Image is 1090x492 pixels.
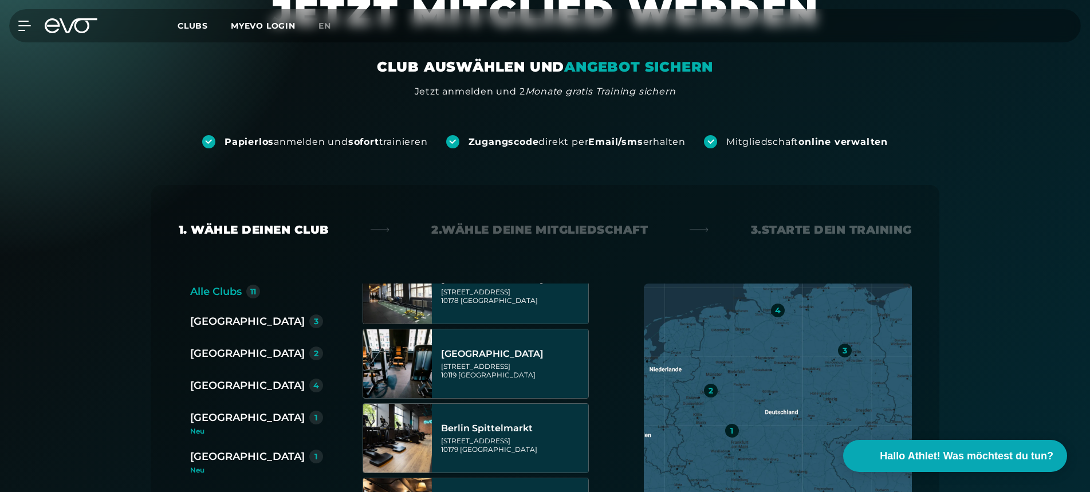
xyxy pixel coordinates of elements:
[441,348,585,360] div: [GEOGRAPHIC_DATA]
[314,349,318,357] div: 2
[313,381,319,389] div: 4
[726,136,888,148] div: Mitgliedschaft
[775,306,781,314] div: 4
[377,58,713,76] div: CLUB AUSWÄHLEN UND
[441,362,585,379] div: [STREET_ADDRESS] 10119 [GEOGRAPHIC_DATA]
[179,222,329,238] div: 1. Wähle deinen Club
[564,58,713,75] em: ANGEBOT SICHERN
[314,317,318,325] div: 3
[190,448,305,465] div: [GEOGRAPHIC_DATA]
[588,136,643,147] strong: Email/sms
[231,21,296,31] a: MYEVO LOGIN
[441,288,585,305] div: [STREET_ADDRESS] 10178 [GEOGRAPHIC_DATA]
[363,329,432,398] img: Berlin Rosenthaler Platz
[190,345,305,361] div: [GEOGRAPHIC_DATA]
[190,313,305,329] div: [GEOGRAPHIC_DATA]
[190,284,242,300] div: Alle Clubs
[178,20,231,31] a: Clubs
[190,377,305,393] div: [GEOGRAPHIC_DATA]
[314,452,317,460] div: 1
[880,448,1053,464] span: Hallo Athlet! Was möchtest du tun?
[525,86,676,97] em: Monate gratis Training sichern
[709,387,713,395] div: 2
[190,410,305,426] div: [GEOGRAPHIC_DATA]
[431,222,648,238] div: 2. Wähle deine Mitgliedschaft
[318,21,331,31] span: en
[225,136,274,147] strong: Papierlos
[441,423,585,434] div: Berlin Spittelmarkt
[441,436,585,454] div: [STREET_ADDRESS] 10179 [GEOGRAPHIC_DATA]
[843,440,1067,472] button: Hallo Athlet! Was möchtest du tun?
[190,467,323,474] div: Neu
[751,222,912,238] div: 3. Starte dein Training
[469,136,539,147] strong: Zugangscode
[363,404,432,473] img: Berlin Spittelmarkt
[415,85,676,99] div: Jetzt anmelden und 2
[348,136,379,147] strong: sofort
[178,21,208,31] span: Clubs
[798,136,888,147] strong: online verwalten
[314,414,317,422] div: 1
[363,255,432,324] img: Berlin Alexanderplatz
[730,427,733,435] div: 1
[190,428,332,435] div: Neu
[225,136,428,148] div: anmelden und trainieren
[318,19,345,33] a: en
[250,288,256,296] div: 11
[469,136,686,148] div: direkt per erhalten
[843,347,847,355] div: 3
